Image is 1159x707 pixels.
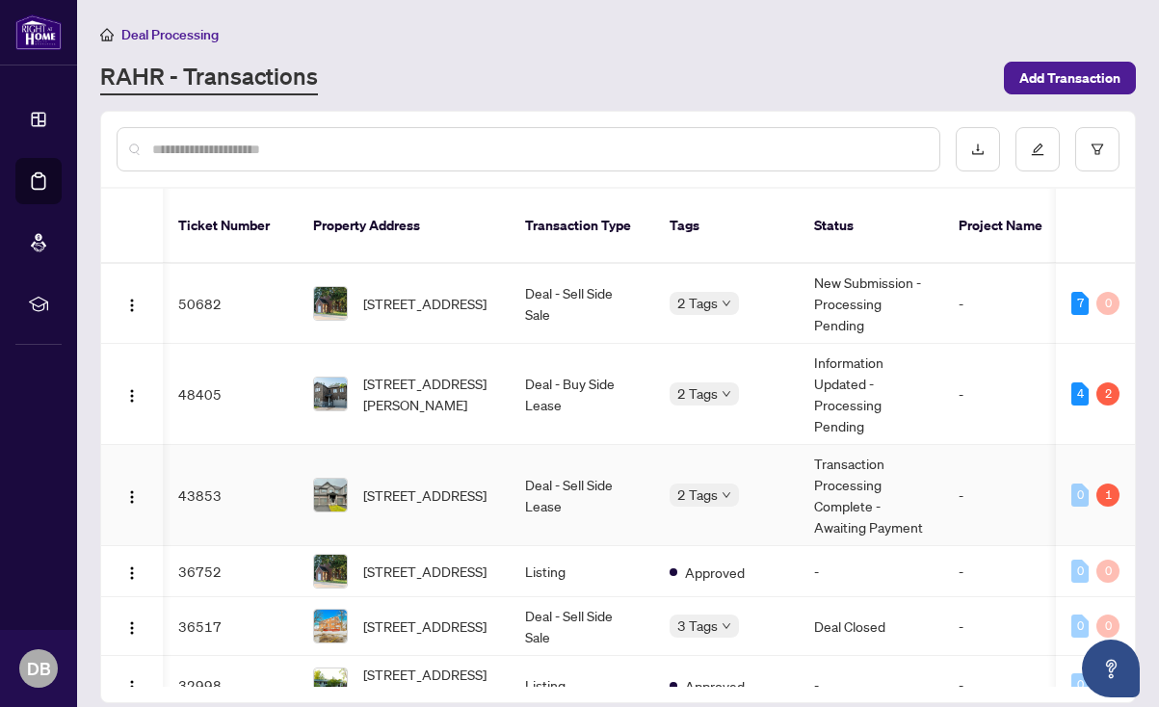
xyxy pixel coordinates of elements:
div: 0 [1096,560,1119,583]
span: 2 Tags [677,292,718,314]
th: Status [799,189,943,264]
th: Property Address [298,189,510,264]
td: Deal - Sell Side Sale [510,597,654,656]
span: filter [1091,143,1104,156]
img: Logo [124,679,140,694]
span: down [722,490,731,500]
span: download [971,143,985,156]
td: Deal - Buy Side Lease [510,344,654,445]
div: 0 [1071,560,1089,583]
div: 0 [1096,292,1119,315]
img: thumbnail-img [314,479,347,511]
img: thumbnail-img [314,555,347,588]
span: [STREET_ADDRESS] [363,615,487,637]
button: Logo [117,669,147,700]
td: - [799,546,943,597]
img: Logo [124,489,140,505]
span: Add Transaction [1019,63,1120,93]
td: 43853 [163,445,298,546]
span: [STREET_ADDRESS] [363,561,487,582]
span: Approved [685,562,745,583]
button: Logo [117,556,147,587]
div: 0 [1071,615,1089,638]
button: Logo [117,379,147,409]
td: 50682 [163,264,298,344]
span: home [100,28,114,41]
span: 3 Tags [677,615,718,637]
button: edit [1015,127,1060,171]
img: Logo [124,298,140,313]
span: 2 Tags [677,382,718,405]
span: [STREET_ADDRESS] [363,293,487,314]
span: edit [1031,143,1044,156]
span: Approved [685,675,745,696]
div: 1 [1096,484,1119,507]
div: 2 [1096,382,1119,406]
button: Open asap [1082,640,1140,697]
button: Logo [117,611,147,642]
span: 2 Tags [677,484,718,506]
td: - [943,264,1059,344]
span: down [722,621,731,631]
span: [STREET_ADDRESS][PERSON_NAME] [363,664,494,706]
button: Logo [117,288,147,319]
td: Transaction Processing Complete - Awaiting Payment [799,445,943,546]
div: 7 [1071,292,1089,315]
img: thumbnail-img [314,287,347,320]
img: thumbnail-img [314,610,347,642]
td: Listing [510,546,654,597]
img: Logo [124,620,140,636]
td: Deal - Sell Side Sale [510,264,654,344]
td: Deal - Sell Side Lease [510,445,654,546]
th: Ticket Number [163,189,298,264]
span: Deal Processing [121,26,219,43]
td: - [943,344,1059,445]
a: RAHR - Transactions [100,61,318,95]
button: Logo [117,480,147,511]
button: filter [1075,127,1119,171]
span: [STREET_ADDRESS] [363,484,487,506]
td: - [943,445,1059,546]
td: New Submission - Processing Pending [799,264,943,344]
div: 0 [1096,615,1119,638]
img: Logo [124,565,140,581]
button: Add Transaction [1004,62,1136,94]
span: down [722,299,731,308]
div: 4 [1071,382,1089,406]
img: logo [15,14,62,50]
td: - [943,546,1059,597]
div: 0 [1071,673,1089,696]
th: Transaction Type [510,189,654,264]
td: - [943,597,1059,656]
img: thumbnail-img [314,668,347,701]
span: [STREET_ADDRESS][PERSON_NAME] [363,373,494,415]
td: 36752 [163,546,298,597]
img: Logo [124,388,140,404]
div: 0 [1071,484,1089,507]
span: DB [27,655,51,682]
img: thumbnail-img [314,378,347,410]
th: Tags [654,189,799,264]
span: down [722,389,731,399]
td: 36517 [163,597,298,656]
td: Information Updated - Processing Pending [799,344,943,445]
button: download [956,127,1000,171]
th: Project Name [943,189,1059,264]
td: 48405 [163,344,298,445]
td: Deal Closed [799,597,943,656]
